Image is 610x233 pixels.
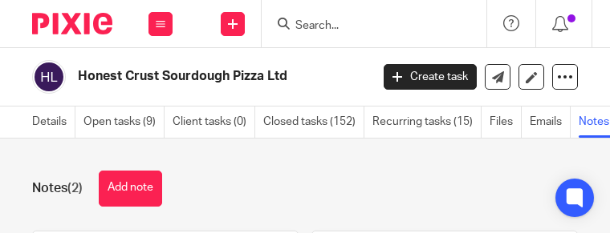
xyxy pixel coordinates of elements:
a: Client tasks (0) [173,106,255,138]
img: Pixie [32,13,112,34]
a: Closed tasks (152) [263,106,364,138]
h1: Notes [32,180,83,197]
h2: Honest Crust Sourdough Pizza Ltd [78,68,303,85]
img: svg%3E [32,60,66,94]
a: Files [490,106,522,138]
button: Add note [99,171,162,207]
a: Open tasks (9) [83,106,165,138]
a: Emails [530,106,571,138]
input: Search [294,19,438,34]
a: Recurring tasks (15) [372,106,482,138]
a: Create task [384,64,477,90]
span: (2) [67,182,83,195]
a: Details [32,106,75,138]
